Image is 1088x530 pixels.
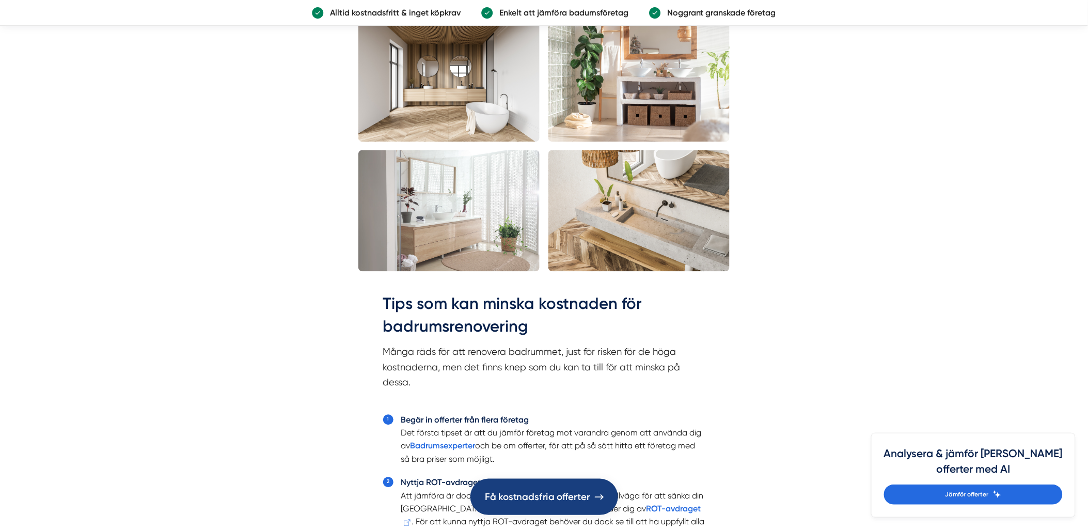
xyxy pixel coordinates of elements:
a: Få kostnadsfria offerter [470,479,618,515]
a: Badrumsexperter [411,441,476,451]
p: Alltid kostnadsfritt & inget köpkrav [324,6,461,19]
span: Få kostnadsfria offerter [485,489,590,505]
p: Enkelt att jämföra badumsföretag [493,6,628,19]
h2: Tips som kan minska kostnaden för badrumsrenovering [383,293,705,345]
img: Badrum med snyggt handfat [548,150,730,272]
h4: Analysera & jämför [PERSON_NAME] offerter med AI [884,446,1063,485]
strong: ROT-avdraget [647,504,701,514]
p: Många räds för att renovera badrummet, just för risken för de höga kostnaderna, men det finns kne... [383,345,705,406]
a: Jämför offerter [884,485,1063,505]
img: Badrumsrenovering [548,21,730,142]
strong: Begär in offerter från flera företag [401,415,529,425]
img: Snyggt trä badrum [358,21,540,142]
strong: Nyttja ROT-avdraget [401,478,481,488]
li: Det första tipset är att du jämför företag mot varandra genom att använda dig av och be om offert... [401,414,705,466]
p: Noggrant granskade företag [661,6,776,19]
span: Jämför offerter [945,490,989,500]
img: Ljust badrum [358,150,540,272]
